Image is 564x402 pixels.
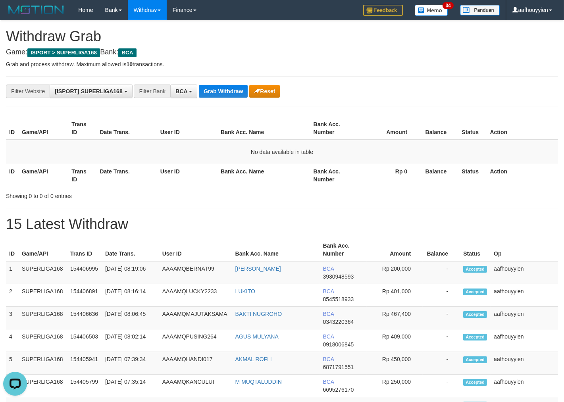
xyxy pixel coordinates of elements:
[491,352,558,375] td: aafhouyyien
[67,307,102,329] td: 154406636
[491,239,558,261] th: Op
[6,164,19,187] th: ID
[6,60,558,68] p: Grab and process withdraw. Maximum allowed is transactions.
[423,284,460,307] td: -
[491,284,558,307] td: aafhouyyien
[323,296,354,302] span: Copy 8545518933 to clipboard
[6,261,19,284] td: 1
[170,85,197,98] button: BCA
[487,117,558,140] th: Action
[96,164,157,187] th: Date Trans.
[6,29,558,44] h1: Withdraw Grab
[463,379,487,386] span: Accepted
[235,356,272,362] a: AKMAL ROFI I
[6,284,19,307] td: 2
[27,48,100,57] span: ISPORT > SUPERLIGA168
[6,216,558,232] h1: 15 Latest Withdraw
[19,261,67,284] td: SUPERLIGA168
[460,5,500,15] img: panduan.png
[419,164,458,187] th: Balance
[67,239,102,261] th: Trans ID
[67,284,102,307] td: 154406891
[423,261,460,284] td: -
[323,311,334,317] span: BCA
[159,352,232,375] td: AAAAMQHANDI017
[419,117,458,140] th: Balance
[458,164,487,187] th: Status
[235,379,282,385] a: M MUQTALUDDIN
[458,117,487,140] th: Status
[19,307,67,329] td: SUPERLIGA168
[423,239,460,261] th: Balance
[6,140,558,164] td: No data available in table
[6,307,19,329] td: 3
[6,329,19,352] td: 4
[6,117,19,140] th: ID
[323,364,354,370] span: Copy 6871791551 to clipboard
[323,273,354,280] span: Copy 3930948593 to clipboard
[6,352,19,375] td: 5
[323,379,334,385] span: BCA
[67,352,102,375] td: 154405941
[159,307,232,329] td: AAAAMQMAJUTAKSAMA
[235,311,282,317] a: BAKTI NUGROHO
[367,239,423,261] th: Amount
[415,5,448,16] img: Button%20Memo.svg
[6,4,66,16] img: MOTION_logo.png
[19,164,68,187] th: Game/API
[55,88,122,94] span: [ISPORT] SUPERLIGA168
[423,307,460,329] td: -
[199,85,248,98] button: Grab Withdraw
[102,284,159,307] td: [DATE] 08:16:14
[367,329,423,352] td: Rp 409,000
[159,284,232,307] td: AAAAMQLUCKY2233
[367,352,423,375] td: Rp 450,000
[310,164,360,187] th: Bank Acc. Number
[159,375,232,397] td: AAAAMQKANCULUI
[423,329,460,352] td: -
[6,48,558,56] h4: Game: Bank:
[6,85,50,98] div: Filter Website
[232,239,320,261] th: Bank Acc. Name
[323,341,354,348] span: Copy 0918006845 to clipboard
[134,85,170,98] div: Filter Bank
[491,261,558,284] td: aafhouyyien
[19,239,67,261] th: Game/API
[6,239,19,261] th: ID
[67,375,102,397] td: 154405799
[463,334,487,340] span: Accepted
[460,239,491,261] th: Status
[491,307,558,329] td: aafhouyyien
[19,352,67,375] td: SUPERLIGA168
[19,284,67,307] td: SUPERLIGA168
[323,356,334,362] span: BCA
[126,61,133,67] strong: 10
[367,261,423,284] td: Rp 200,000
[487,164,558,187] th: Action
[157,117,218,140] th: User ID
[360,117,419,140] th: Amount
[102,329,159,352] td: [DATE] 08:02:14
[67,261,102,284] td: 154406995
[50,85,132,98] button: [ISPORT] SUPERLIGA168
[67,329,102,352] td: 154406503
[68,164,96,187] th: Trans ID
[218,117,310,140] th: Bank Acc. Name
[159,239,232,261] th: User ID
[218,164,310,187] th: Bank Acc. Name
[443,2,453,9] span: 34
[323,288,334,294] span: BCA
[102,307,159,329] td: [DATE] 08:06:45
[102,352,159,375] td: [DATE] 07:39:34
[235,288,255,294] a: LUKITO
[6,189,229,200] div: Showing 0 to 0 of 0 entries
[323,265,334,272] span: BCA
[360,164,419,187] th: Rp 0
[491,375,558,397] td: aafhouyyien
[423,352,460,375] td: -
[96,117,157,140] th: Date Trans.
[3,3,27,27] button: Open LiveChat chat widget
[463,356,487,363] span: Accepted
[68,117,96,140] th: Trans ID
[235,333,279,340] a: AGUS MULYANA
